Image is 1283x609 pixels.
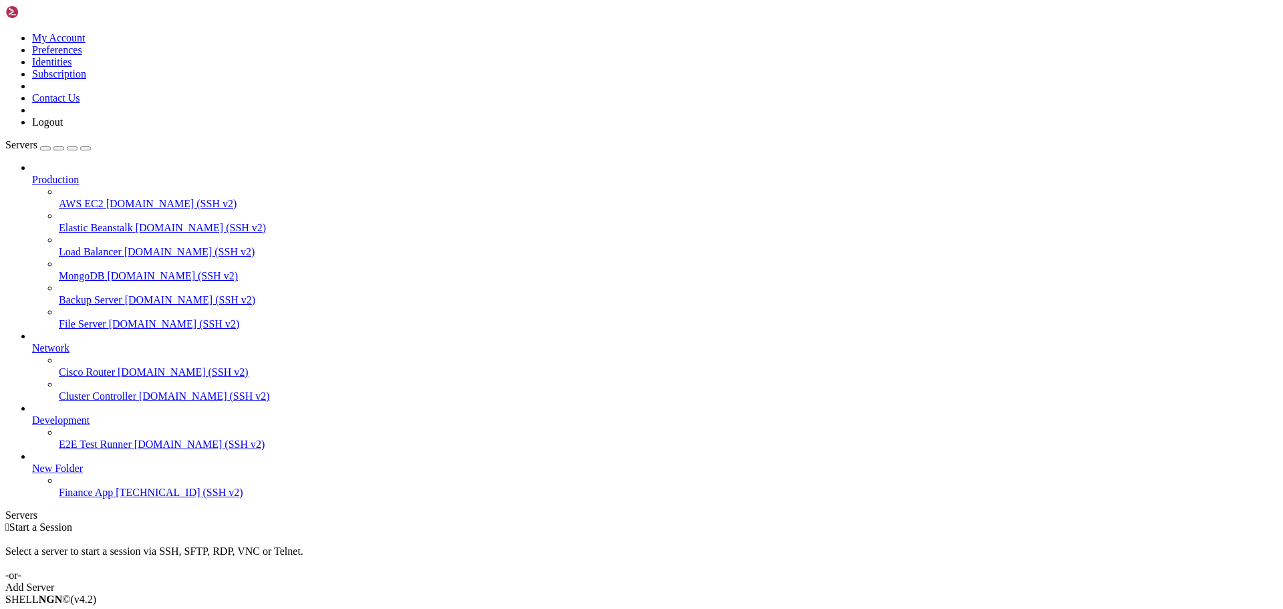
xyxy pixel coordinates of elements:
[59,390,1278,402] a: Cluster Controller [DOMAIN_NAME] (SSH v2)
[5,5,82,19] img: Shellngn
[5,139,37,150] span: Servers
[59,222,133,233] span: Elastic Beanstalk
[116,487,243,498] span: [TECHNICAL_ID] (SSH v2)
[59,258,1278,282] li: MongoDB [DOMAIN_NAME] (SSH v2)
[32,92,80,104] a: Contact Us
[5,139,91,150] a: Servers
[59,198,104,209] span: AWS EC2
[106,198,237,209] span: [DOMAIN_NAME] (SSH v2)
[32,56,72,68] a: Identities
[59,294,122,306] span: Backup Server
[32,414,90,426] span: Development
[59,439,1278,451] a: E2E Test Runner [DOMAIN_NAME] (SSH v2)
[32,162,1278,330] li: Production
[59,487,113,498] span: Finance App
[9,521,72,533] span: Start a Session
[107,270,238,281] span: [DOMAIN_NAME] (SSH v2)
[39,594,63,605] b: NGN
[59,366,1278,378] a: Cisco Router [DOMAIN_NAME] (SSH v2)
[59,475,1278,499] li: Finance App [TECHNICAL_ID] (SSH v2)
[59,246,122,257] span: Load Balancer
[32,414,1278,427] a: Development
[32,32,86,43] a: My Account
[124,246,255,257] span: [DOMAIN_NAME] (SSH v2)
[59,234,1278,258] li: Load Balancer [DOMAIN_NAME] (SSH v2)
[5,521,9,533] span: 
[5,509,1278,521] div: Servers
[59,222,1278,234] a: Elastic Beanstalk [DOMAIN_NAME] (SSH v2)
[32,174,79,185] span: Production
[134,439,265,450] span: [DOMAIN_NAME] (SSH v2)
[59,186,1278,210] li: AWS EC2 [DOMAIN_NAME] (SSH v2)
[59,318,106,330] span: File Server
[59,427,1278,451] li: E2E Test Runner [DOMAIN_NAME] (SSH v2)
[59,282,1278,306] li: Backup Server [DOMAIN_NAME] (SSH v2)
[32,116,63,128] a: Logout
[59,270,104,281] span: MongoDB
[32,463,1278,475] a: New Folder
[59,487,1278,499] a: Finance App [TECHNICAL_ID] (SSH v2)
[59,366,115,378] span: Cisco Router
[32,44,82,55] a: Preferences
[59,210,1278,234] li: Elastic Beanstalk [DOMAIN_NAME] (SSH v2)
[32,402,1278,451] li: Development
[59,390,136,402] span: Cluster Controller
[109,318,240,330] span: [DOMAIN_NAME] (SSH v2)
[32,451,1278,499] li: New Folder
[32,330,1278,402] li: Network
[59,439,132,450] span: E2E Test Runner
[32,174,1278,186] a: Production
[5,533,1278,582] div: Select a server to start a session via SSH, SFTP, RDP, VNC or Telnet. -or-
[5,594,96,605] span: SHELL ©
[125,294,256,306] span: [DOMAIN_NAME] (SSH v2)
[59,306,1278,330] li: File Server [DOMAIN_NAME] (SSH v2)
[59,318,1278,330] a: File Server [DOMAIN_NAME] (SSH v2)
[71,594,97,605] span: 4.2.0
[59,198,1278,210] a: AWS EC2 [DOMAIN_NAME] (SSH v2)
[59,354,1278,378] li: Cisco Router [DOMAIN_NAME] (SSH v2)
[32,342,69,354] span: Network
[59,294,1278,306] a: Backup Server [DOMAIN_NAME] (SSH v2)
[139,390,270,402] span: [DOMAIN_NAME] (SSH v2)
[32,68,86,80] a: Subscription
[118,366,249,378] span: [DOMAIN_NAME] (SSH v2)
[136,222,267,233] span: [DOMAIN_NAME] (SSH v2)
[32,463,83,474] span: New Folder
[32,342,1278,354] a: Network
[59,246,1278,258] a: Load Balancer [DOMAIN_NAME] (SSH v2)
[59,378,1278,402] li: Cluster Controller [DOMAIN_NAME] (SSH v2)
[5,582,1278,594] div: Add Server
[59,270,1278,282] a: MongoDB [DOMAIN_NAME] (SSH v2)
